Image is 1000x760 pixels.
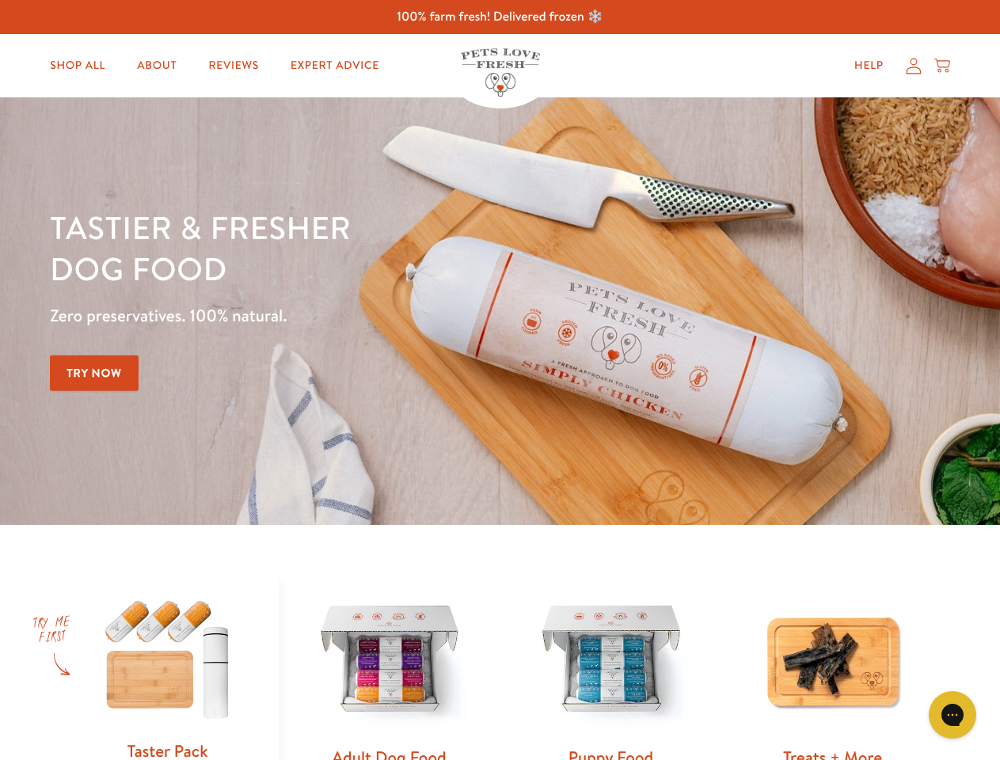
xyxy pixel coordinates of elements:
[461,48,540,97] img: Pets Love Fresh
[37,50,118,82] a: Shop All
[50,302,650,330] p: Zero preservatives. 100% natural.
[50,355,139,391] a: Try Now
[842,50,896,82] a: Help
[50,207,650,289] h1: Tastier & fresher dog food
[196,50,271,82] a: Reviews
[278,50,392,82] a: Expert Advice
[921,686,984,744] iframe: Gorgias live chat messenger
[124,50,189,82] a: About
